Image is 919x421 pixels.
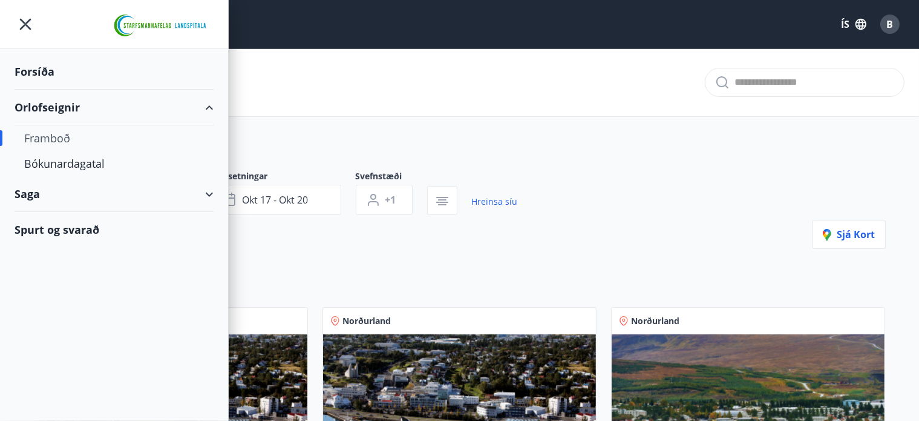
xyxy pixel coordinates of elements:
span: Norðurland [342,315,391,327]
button: Sjá kort [813,220,886,249]
img: union_logo [109,13,214,38]
span: B [887,18,894,31]
div: Orlofseignir [15,90,214,125]
button: ÍS [834,13,873,35]
a: Hreinsa síu [472,188,518,215]
button: menu [15,13,36,35]
button: B [875,10,904,39]
div: Saga [15,176,214,212]
span: okt 17 - okt 20 [243,193,309,207]
span: +1 [385,193,396,207]
button: okt 17 - okt 20 [213,185,341,215]
div: Spurt og svarað [15,212,214,247]
span: Svefnstæði [356,170,427,185]
div: Bókunardagatal [24,151,204,176]
span: Dagsetningar [213,170,356,185]
span: Norðurland [631,315,679,327]
div: Forsíða [15,54,214,90]
span: Sjá kort [823,228,875,241]
button: +1 [356,185,413,215]
div: Framboð [24,125,204,151]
